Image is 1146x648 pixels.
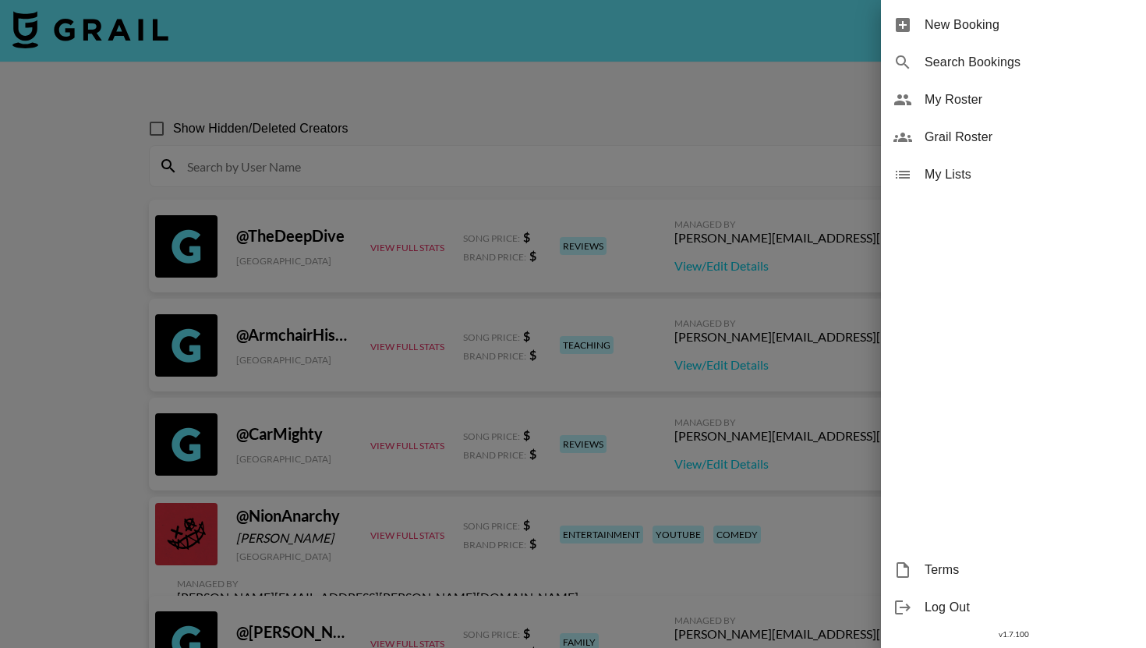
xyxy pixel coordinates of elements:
div: Grail Roster [881,119,1146,156]
div: My Lists [881,156,1146,193]
span: My Roster [925,90,1134,109]
div: New Booking [881,6,1146,44]
div: Search Bookings [881,44,1146,81]
div: Log Out [881,589,1146,626]
div: My Roster [881,81,1146,119]
span: Grail Roster [925,128,1134,147]
span: My Lists [925,165,1134,184]
div: v 1.7.100 [881,626,1146,643]
span: New Booking [925,16,1134,34]
span: Search Bookings [925,53,1134,72]
span: Terms [925,561,1134,579]
div: Terms [881,551,1146,589]
span: Log Out [925,598,1134,617]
